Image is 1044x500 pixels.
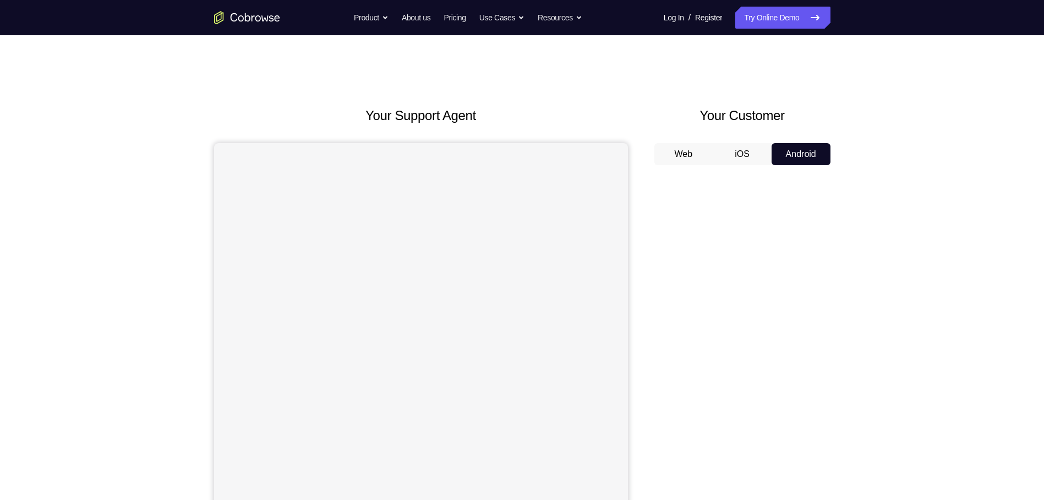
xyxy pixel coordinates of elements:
[735,7,830,29] a: Try Online Demo
[713,143,772,165] button: iOS
[688,11,691,24] span: /
[654,143,713,165] button: Web
[772,143,830,165] button: Android
[214,11,280,24] a: Go to the home page
[354,7,389,29] button: Product
[214,106,628,126] h2: Your Support Agent
[538,7,582,29] button: Resources
[664,7,684,29] a: Log In
[695,7,722,29] a: Register
[654,106,830,126] h2: Your Customer
[402,7,430,29] a: About us
[479,7,524,29] button: Use Cases
[444,7,466,29] a: Pricing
